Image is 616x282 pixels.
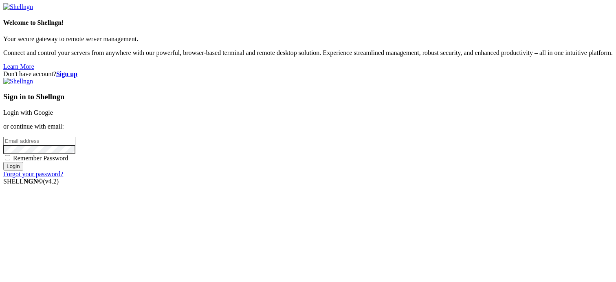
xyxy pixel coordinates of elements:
[3,49,613,57] p: Connect and control your servers from anywhere with our powerful, browser-based terminal and remo...
[24,178,38,185] b: NGN
[3,123,613,130] p: or continue with email:
[43,178,59,185] span: 4.2.0
[3,178,59,185] span: SHELL ©
[3,70,613,78] div: Don't have account?
[3,137,75,145] input: Email address
[3,92,613,101] h3: Sign in to Shellngn
[3,3,33,11] img: Shellngn
[3,63,34,70] a: Learn More
[3,19,613,26] h4: Welcome to Shellngn!
[3,162,23,171] input: Login
[56,70,77,77] a: Sign up
[3,171,63,177] a: Forgot your password?
[13,155,68,162] span: Remember Password
[3,35,613,43] p: Your secure gateway to remote server management.
[3,78,33,85] img: Shellngn
[3,109,53,116] a: Login with Google
[5,155,10,160] input: Remember Password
